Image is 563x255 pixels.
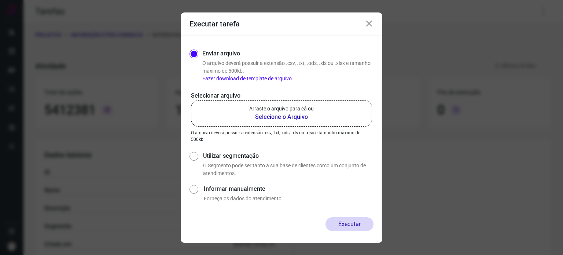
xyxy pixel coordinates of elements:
[202,49,240,58] label: Enviar arquivo
[203,162,374,177] p: O Segmento pode ser tanto a sua base de clientes como um conjunto de atendimentos.
[189,19,240,28] h3: Executar tarefa
[191,91,372,100] p: Selecionar arquivo
[202,59,374,83] p: O arquivo deverá possuir a extensão .csv, .txt, .ods, .xls ou .xlsx e tamanho máximo de 500kb.
[249,105,314,113] p: Arraste o arquivo para cá ou
[203,152,374,160] label: Utilizar segmentação
[249,113,314,121] b: Selecione o Arquivo
[202,76,292,81] a: Fazer download de template de arquivo
[325,217,374,231] button: Executar
[204,195,374,203] p: Forneça os dados do atendimento.
[191,130,372,143] p: O arquivo deverá possuir a extensão .csv, .txt, .ods, .xls ou .xlsx e tamanho máximo de 500kb.
[204,185,374,193] label: Informar manualmente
